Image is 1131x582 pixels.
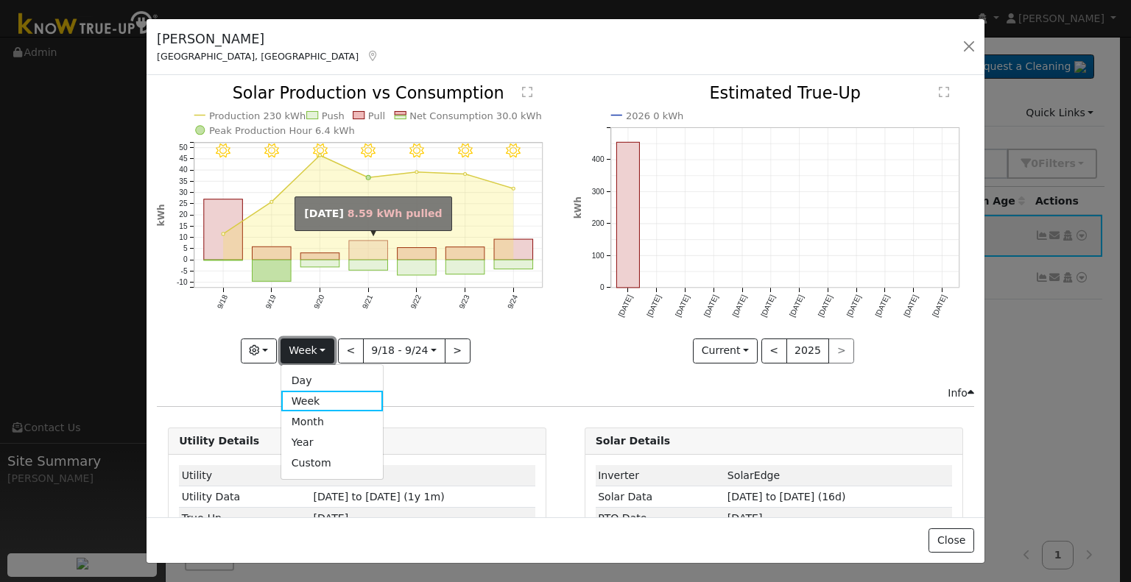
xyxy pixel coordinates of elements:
[366,176,370,180] circle: onclick=""
[591,188,604,196] text: 300
[264,294,278,310] text: 9/19
[366,50,379,62] a: Map
[222,233,225,235] circle: onclick=""
[216,294,229,310] text: 9/18
[464,173,467,176] circle: onclick=""
[591,220,604,228] text: 200
[596,508,725,529] td: PTO Date
[319,154,322,157] circle: onclick=""
[494,260,533,269] rect: onclick=""
[179,465,311,486] td: Utility
[179,222,188,230] text: 15
[179,486,311,508] td: Utility Data
[727,469,780,481] span: ID: 4698784, authorized: 09/10/25
[368,110,385,121] text: Pull
[349,260,388,271] rect: onclick=""
[446,260,485,274] rect: onclick=""
[157,29,379,49] h5: [PERSON_NAME]
[626,110,684,121] text: 2026 0 kWh
[458,294,471,310] text: 9/23
[512,188,515,191] circle: onclick=""
[311,508,535,529] td: [DATE]
[281,370,384,391] a: Day
[179,143,188,152] text: 50
[616,143,639,288] rect: onclick=""
[596,486,725,508] td: Solar Data
[179,211,188,219] text: 20
[157,51,359,62] span: [GEOGRAPHIC_DATA], [GEOGRAPHIC_DATA]
[281,411,384,432] a: Month
[931,294,948,319] text: [DATE]
[156,205,166,227] text: kWh
[179,155,188,163] text: 45
[596,435,670,447] strong: Solar Details
[181,267,188,275] text: -5
[902,294,920,319] text: [DATE]
[409,143,424,158] i: 9/22 - Clear
[338,338,364,363] button: <
[253,247,292,260] rect: onclick=""
[300,253,339,260] rect: onclick=""
[929,528,973,553] button: Close
[702,294,720,319] text: [DATE]
[183,245,188,253] text: 5
[446,247,485,260] rect: onclick=""
[312,294,325,310] text: 9/20
[209,110,306,121] text: Production 230 kWh
[788,294,806,319] text: [DATE]
[183,256,188,264] text: 0
[845,294,863,319] text: [DATE]
[204,199,243,260] rect: onclick=""
[445,338,471,363] button: >
[759,294,777,319] text: [DATE]
[410,110,543,121] text: Net Consumption 30.0 kWh
[730,294,748,319] text: [DATE]
[948,386,974,401] div: Info
[727,491,846,503] span: [DATE] to [DATE] (16d)
[591,156,604,164] text: 400
[599,284,604,292] text: 0
[645,294,663,319] text: [DATE]
[281,432,384,453] a: Year
[349,241,388,260] rect: onclick=""
[817,294,834,319] text: [DATE]
[179,177,188,185] text: 35
[209,125,355,136] text: Peak Production Hour 6.4 kWh
[281,338,334,363] button: Week
[179,188,188,196] text: 30
[693,338,758,363] button: Current
[253,260,292,282] rect: onclick=""
[179,435,259,447] strong: Utility Details
[314,469,342,481] span: ID: 17271094, authorized: 09/10/25
[304,207,344,219] strong: [DATE]
[300,260,339,268] rect: onclick=""
[415,171,418,174] circle: onclick=""
[216,143,230,158] i: 9/18 - Clear
[398,260,437,276] rect: onclick=""
[177,278,188,286] text: -10
[361,294,374,310] text: 9/21
[786,338,830,363] button: 2025
[409,294,423,310] text: 9/22
[348,207,443,219] span: 8.59 kWh pulled
[322,110,345,121] text: Push
[363,338,445,363] button: 9/18 - 9/24
[264,143,279,158] i: 9/19 - Clear
[523,87,533,99] text: 
[674,294,691,319] text: [DATE]
[506,294,519,310] text: 9/24
[179,508,311,529] td: True-Up
[281,453,384,474] a: Custom
[313,143,328,158] i: 9/20 - Clear
[398,248,437,260] rect: onclick=""
[179,166,188,174] text: 40
[873,294,891,319] text: [DATE]
[281,391,384,411] a: Week
[761,338,787,363] button: <
[314,491,445,503] span: [DATE] to [DATE] (1y 1m)
[616,294,634,319] text: [DATE]
[507,143,521,158] i: 9/24 - MostlyClear
[591,252,604,260] text: 100
[179,200,188,208] text: 25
